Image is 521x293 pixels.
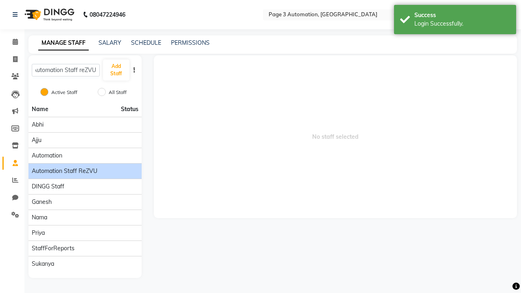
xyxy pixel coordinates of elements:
span: Priya [32,229,45,237]
label: Active Staff [51,89,77,96]
div: Success [414,11,510,20]
label: All Staff [109,89,127,96]
span: Ganesh [32,198,52,206]
span: DINGG Staff [32,182,64,191]
span: No staff selected [154,55,517,218]
span: Status [121,105,138,114]
a: SCHEDULE [131,39,161,46]
span: Name [32,105,48,113]
input: Search Staff [32,64,100,77]
span: Sukanya [32,260,54,268]
a: PERMISSIONS [171,39,210,46]
button: Add Staff [103,59,129,81]
img: logo [21,3,77,26]
span: Ajju [32,136,42,144]
b: 08047224946 [90,3,125,26]
span: Abhi [32,120,44,129]
span: StaffForReports [32,244,74,253]
a: SALARY [99,39,121,46]
div: Login Successfully. [414,20,510,28]
span: Automation [32,151,62,160]
span: Nama [32,213,47,222]
span: Automation Staff reZVU [32,167,97,175]
a: MANAGE STAFF [38,36,89,50]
